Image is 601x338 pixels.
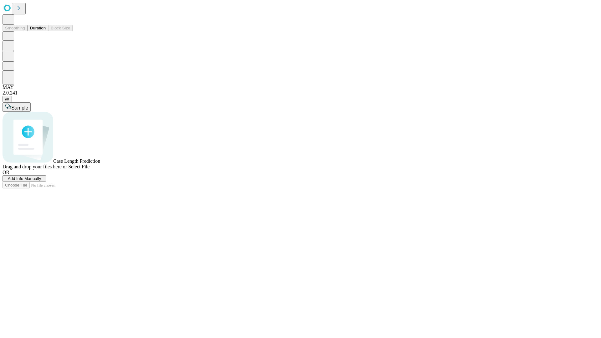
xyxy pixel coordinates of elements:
[3,175,46,182] button: Add Info Manually
[3,90,598,96] div: 2.0.241
[53,158,100,164] span: Case Length Prediction
[48,25,73,31] button: Block Size
[3,170,9,175] span: OR
[3,164,67,169] span: Drag and drop your files here or
[8,176,41,181] span: Add Info Manually
[3,25,28,31] button: Smoothing
[28,25,48,31] button: Duration
[3,102,31,112] button: Sample
[3,84,598,90] div: MAY
[3,96,12,102] button: @
[11,105,28,110] span: Sample
[68,164,90,169] span: Select File
[5,97,9,101] span: @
